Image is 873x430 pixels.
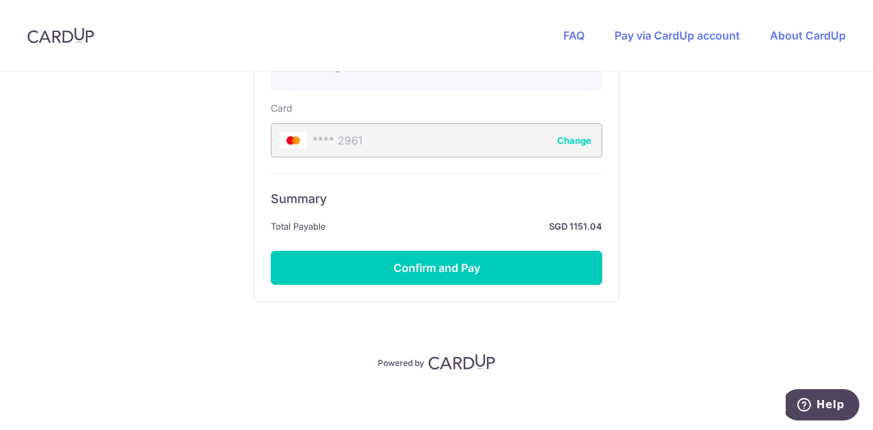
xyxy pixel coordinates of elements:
img: CardUp [27,27,94,44]
button: Confirm and Pay [271,251,602,285]
img: CardUp [428,354,495,370]
a: See eligible cards and card reward benefits here [304,61,533,72]
iframe: Opens a widget where you can find more information [786,389,859,423]
a: Pay via CardUp account [615,29,740,42]
a: FAQ [563,29,585,42]
button: Change [557,134,591,147]
a: About CardUp [770,29,846,42]
span: Total Payable [271,218,326,234]
label: Card [271,102,293,115]
p: Powered by [378,355,424,369]
strong: SGD 1151.04 [331,218,602,234]
h6: Summary [271,191,602,207]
